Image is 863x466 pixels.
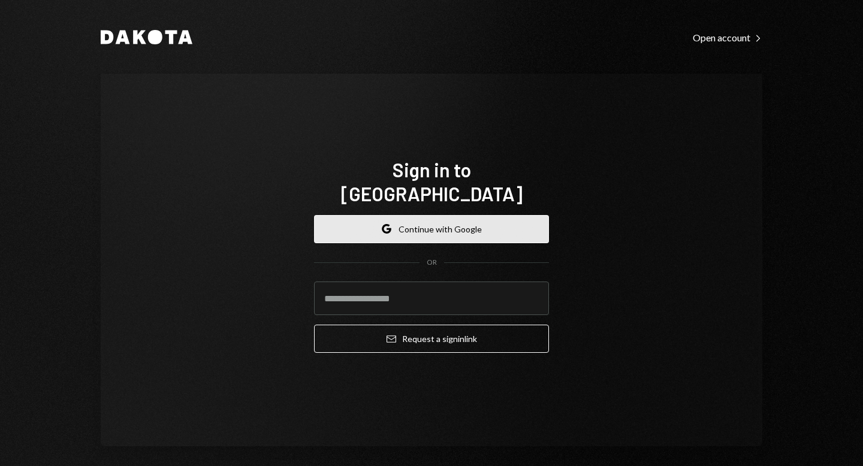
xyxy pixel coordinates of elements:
button: Continue with Google [314,215,549,243]
div: Open account [693,32,762,44]
button: Request a signinlink [314,325,549,353]
div: OR [427,258,437,268]
a: Open account [693,31,762,44]
h1: Sign in to [GEOGRAPHIC_DATA] [314,158,549,205]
